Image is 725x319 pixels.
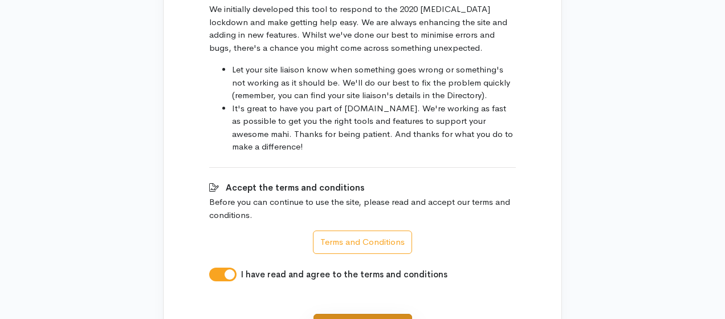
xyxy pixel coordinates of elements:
[241,268,447,281] label: I have read and agree to the terms and conditions
[209,3,516,54] p: We initially developed this tool to respond to the 2020 [MEDICAL_DATA] lockdown and make getting ...
[209,196,516,221] p: Before you can continue to use the site, please read and accept our terms and conditions.
[313,231,412,254] button: Terms and Conditions
[232,102,516,154] li: It's great to have you part of [DOMAIN_NAME]. We're working as fast as possible to get you the ri...
[232,63,516,102] li: Let your site liaison know when something goes wrong or something's not working as it should be. ...
[226,182,364,193] b: Accept the terms and conditions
